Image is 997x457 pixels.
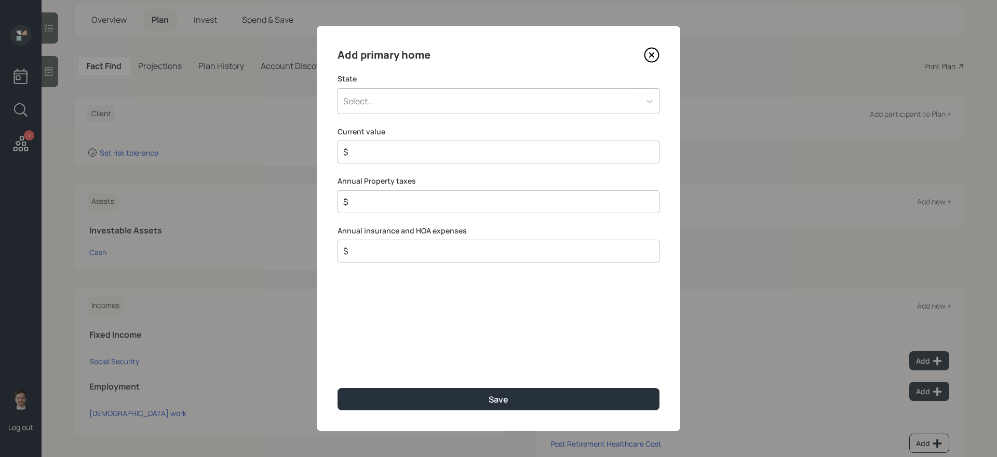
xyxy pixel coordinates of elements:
button: Save [338,388,659,410]
label: State [338,74,659,84]
div: Select... [343,95,374,107]
div: Save [489,394,508,405]
h4: Add primary home [338,47,430,63]
label: Current value [338,127,659,137]
label: Annual Property taxes [338,176,659,186]
label: Annual insurance and HOA expenses [338,226,659,236]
